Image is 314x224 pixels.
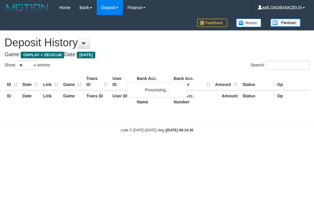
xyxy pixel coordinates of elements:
[5,90,20,107] th: ID
[251,61,309,70] label: Search:
[20,90,41,107] th: Date
[5,52,309,58] h4: Game: Date:
[240,90,275,107] th: Status
[21,52,64,58] span: OXPLAY > ZEUS138
[197,19,227,27] img: Feedback.jpg
[134,90,171,107] th: Bank Acc. Name
[166,128,193,132] strong: [DATE] 08:14:36
[5,3,50,12] img: MOTION_logo.png
[5,73,20,90] th: ID
[275,90,309,107] th: Op
[171,73,213,90] th: Bank Acc. Number
[77,52,95,58] span: [DATE]
[20,73,41,90] th: Date
[121,128,194,132] small: code © [DATE]-[DATE] dwg |
[110,90,134,107] th: User ID
[134,73,171,90] th: Bank Acc. Name
[275,73,309,90] th: Op
[41,90,61,107] th: Link
[213,73,240,90] th: Amount
[127,82,187,97] div: Processing...
[61,90,84,107] th: Game
[171,90,213,107] th: Bank Acc. Number
[5,61,50,70] label: Show entries
[41,73,61,90] th: Link
[236,19,261,27] img: Button%20Memo.svg
[61,73,84,90] th: Game
[110,73,134,90] th: User ID
[15,61,38,70] select: Showentries
[84,90,110,107] th: Trans ID
[267,61,309,70] input: Search:
[270,19,300,27] img: panduan.png
[240,73,275,90] th: Status
[84,73,110,90] th: Trans ID
[5,37,309,49] h1: Deposit History
[213,90,240,107] th: Amount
